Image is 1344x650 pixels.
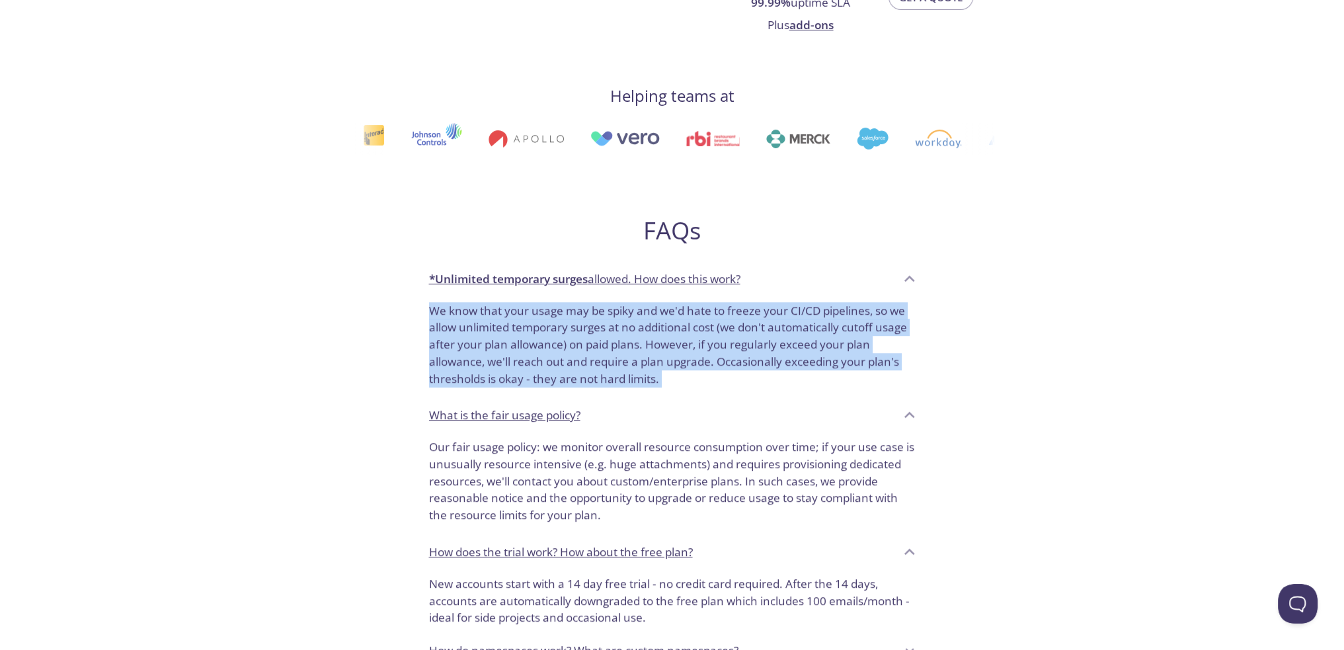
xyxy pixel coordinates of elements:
[429,544,693,561] p: How does the trial work? How about the free plan?
[429,271,588,286] strong: *Unlimited temporary surges
[418,261,926,297] div: *Unlimited temporary surgesallowed. How does this work?
[418,397,926,433] div: What is the fair usage policy?
[855,128,887,149] img: salesforce
[744,15,857,37] li: Plus
[487,130,562,148] img: apollo
[429,407,580,424] p: What is the fair usage policy?
[418,216,926,245] h2: FAQs
[588,131,658,146] img: vero
[789,17,834,32] a: add-ons
[418,570,926,637] div: How does the trial work? How about the free plan?
[429,575,916,626] p: New accounts start with a 14 day free trial - no credit card required. After the 14 days, account...
[1278,584,1318,624] iframe: Help Scout Beacon - Open
[361,124,383,153] img: interac
[685,131,738,146] img: rbi
[429,302,916,387] p: We know that your usage may be spiky and we'd hate to freeze your CI/CD pipelines, so we allow un...
[610,85,734,106] h4: Helping teams at
[409,123,460,155] img: johnsoncontrols
[418,297,926,398] div: *Unlimited temporary surgesallowed. How does this work?
[429,438,916,524] p: Our fair usage policy: we monitor overall resource consumption over time; if your use case is unu...
[418,433,926,534] div: *Unlimited temporary surgesallowed. How does this work?
[429,270,740,288] p: allowed. How does this work?
[764,130,828,148] img: merck
[914,130,961,148] img: workday
[418,534,926,570] div: How does the trial work? How about the free plan?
